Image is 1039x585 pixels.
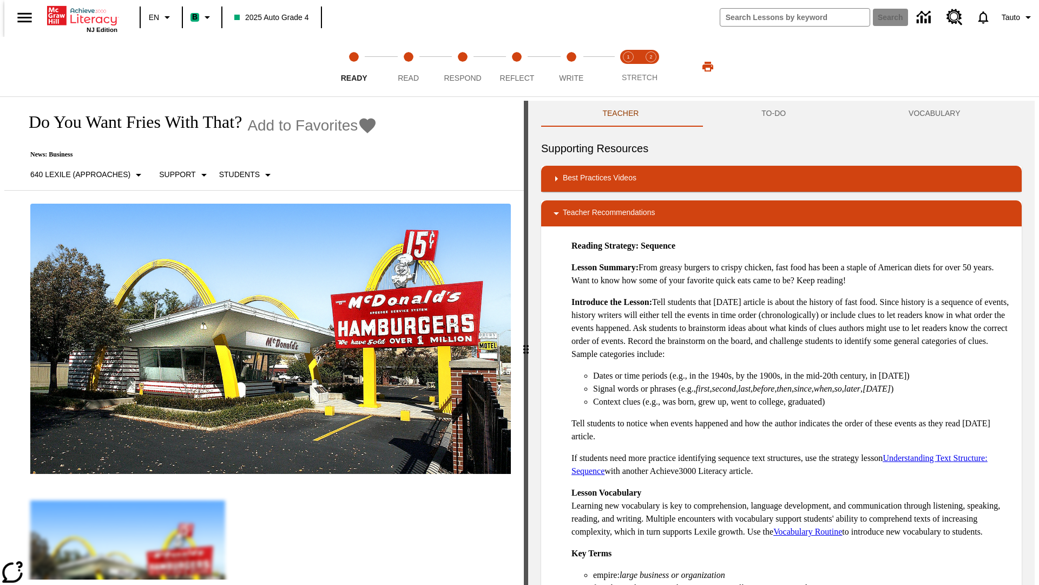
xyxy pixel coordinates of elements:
p: Support [159,169,195,180]
li: Context clues (e.g., was born, grew up, went to college, graduated) [593,395,1013,408]
em: large business or organization [620,570,725,580]
p: News: Business [17,151,377,159]
button: Stretch Read step 1 of 2 [613,37,644,96]
span: Respond [444,74,481,82]
button: Select Student [215,165,279,185]
em: then [777,384,792,393]
div: activity [528,101,1035,585]
em: last [738,384,751,393]
text: 1 [627,54,629,60]
p: Learning new vocabulary is key to comprehension, language development, and communication through ... [571,486,1013,538]
button: Read step 2 of 5 [377,37,439,96]
div: Press Enter or Spacebar and then press right and left arrow keys to move the slider [524,101,528,585]
button: TO-DO [700,101,847,127]
a: Notifications [969,3,997,31]
p: Students [219,169,260,180]
em: since [794,384,812,393]
button: Write step 5 of 5 [540,37,603,96]
button: Open side menu [9,2,41,34]
p: Tell students that [DATE] article is about the history of fast food. Since history is a sequence ... [571,296,1013,361]
em: [DATE] [863,384,891,393]
em: first [696,384,710,393]
button: Select Lexile, 640 Lexile (Approaches) [26,165,149,185]
em: before [753,384,774,393]
div: reading [4,101,524,580]
li: empire: [593,569,1013,582]
div: Instructional Panel Tabs [541,101,1022,127]
button: Teacher [541,101,700,127]
button: Respond step 3 of 5 [431,37,494,96]
em: second [712,384,736,393]
button: Reflect step 4 of 5 [485,37,548,96]
strong: Key Terms [571,549,611,558]
text: 2 [649,54,652,60]
span: EN [149,12,159,23]
button: Profile/Settings [997,8,1039,27]
li: Dates or time periods (e.g., in the 1940s, by the 1900s, in the mid-20th century, in [DATE]) [593,369,1013,382]
span: NJ Edition [87,27,117,33]
strong: Reading Strategy: [571,241,639,250]
p: If students need more practice identifying sequence text structures, use the strategy lesson with... [571,452,1013,478]
strong: Introduce the Lesson: [571,297,652,307]
h6: Supporting Resources [541,140,1022,157]
span: Reflect [500,74,535,82]
em: later [844,384,860,393]
p: From greasy burgers to crispy chicken, fast food has been a staple of American diets for over 50 ... [571,261,1013,287]
button: Scaffolds, Support [155,165,214,185]
div: Home [47,4,117,33]
div: Best Practices Videos [541,166,1022,192]
a: Understanding Text Structure: Sequence [571,453,988,476]
p: Best Practices Videos [563,172,636,185]
h1: Do You Want Fries With That? [17,112,242,132]
span: Add to Favorites [247,117,358,134]
button: Ready step 1 of 5 [323,37,385,96]
span: Write [559,74,583,82]
button: Stretch Respond step 2 of 2 [635,37,667,96]
span: Read [398,74,419,82]
button: Language: EN, Select a language [144,8,179,27]
button: Boost Class color is mint green. Change class color [186,8,218,27]
span: B [192,10,198,24]
p: 640 Lexile (Approaches) [30,169,130,180]
button: Add to Favorites - Do You Want Fries With That? [247,116,377,135]
strong: Lesson Vocabulary [571,488,641,497]
span: Tauto [1002,12,1020,23]
img: One of the first McDonald's stores, with the iconic red sign and golden arches. [30,204,511,474]
span: STRETCH [622,73,657,82]
p: Tell students to notice when events happened and how the author indicates the order of these even... [571,417,1013,443]
span: Ready [341,74,367,82]
button: VOCABULARY [847,101,1022,127]
input: search field [720,9,870,26]
strong: Sequence [641,241,675,250]
button: Print [691,57,725,76]
p: Teacher Recommendations [563,207,655,220]
span: 2025 Auto Grade 4 [234,12,309,23]
a: Resource Center, Will open in new tab [940,3,969,32]
em: when [814,384,832,393]
strong: Lesson Summary: [571,263,639,272]
a: Data Center [910,3,940,32]
em: so [834,384,842,393]
li: Signal words or phrases (e.g., , , , , , , , , , ) [593,382,1013,395]
a: Vocabulary Routine [773,527,842,536]
div: Teacher Recommendations [541,200,1022,226]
